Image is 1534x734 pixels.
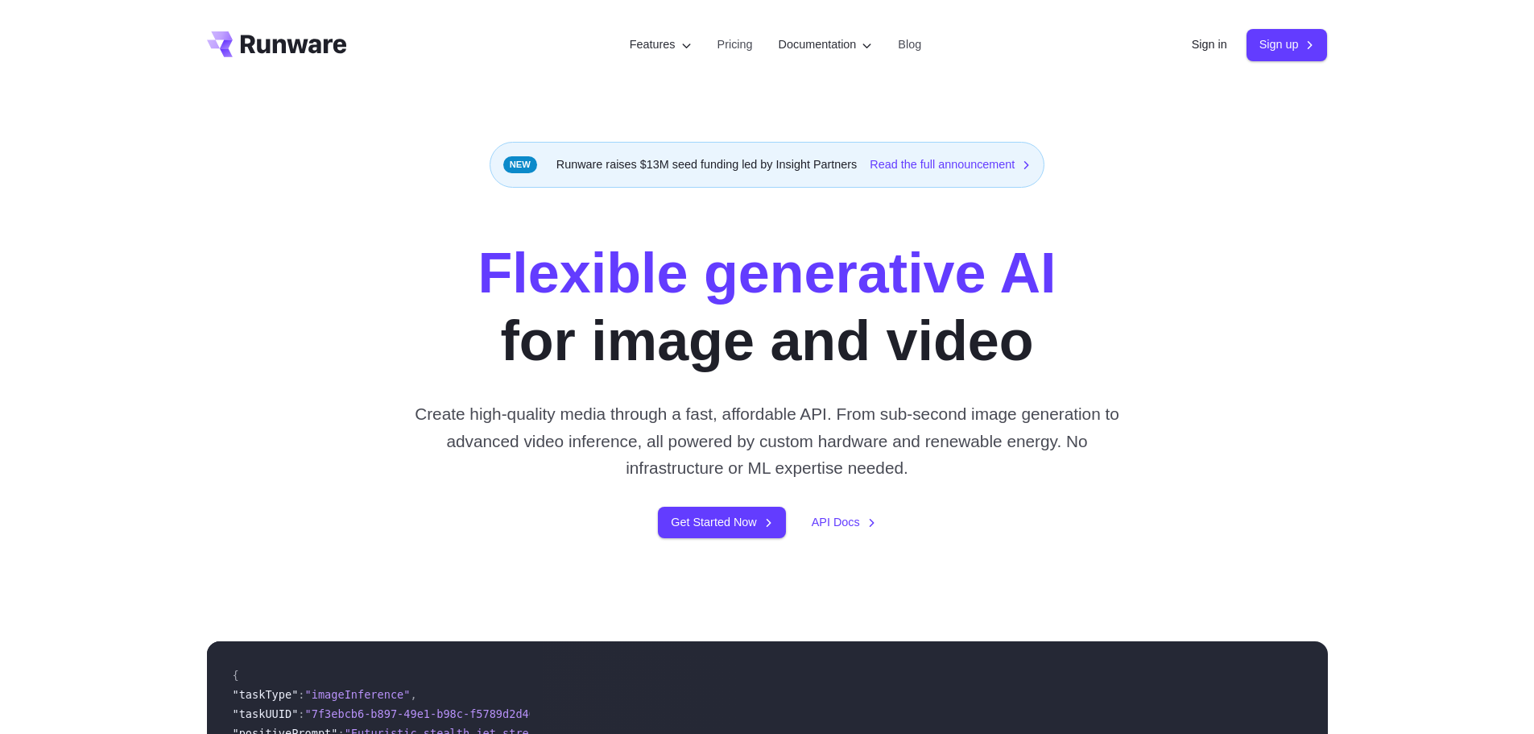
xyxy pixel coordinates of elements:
label: Documentation [779,35,873,54]
a: Go to / [207,31,347,57]
span: "taskUUID" [233,707,299,720]
a: Sign in [1192,35,1227,54]
div: Runware raises $13M seed funding led by Insight Partners [490,142,1045,188]
a: API Docs [812,513,876,532]
a: Pricing [717,35,753,54]
label: Features [630,35,692,54]
span: "imageInference" [305,688,411,701]
span: "7f3ebcb6-b897-49e1-b98c-f5789d2d40d7" [305,707,556,720]
span: : [298,688,304,701]
a: Sign up [1247,29,1328,60]
span: : [298,707,304,720]
a: Read the full announcement [870,156,1031,174]
span: "taskType" [233,688,299,701]
p: Create high-quality media through a fast, affordable API. From sub-second image generation to adv... [408,400,1126,481]
span: { [233,669,239,682]
a: Get Started Now [658,507,785,538]
h1: for image and video [478,239,1056,375]
span: , [410,688,416,701]
a: Blog [898,35,921,54]
strong: Flexible generative AI [478,242,1056,305]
